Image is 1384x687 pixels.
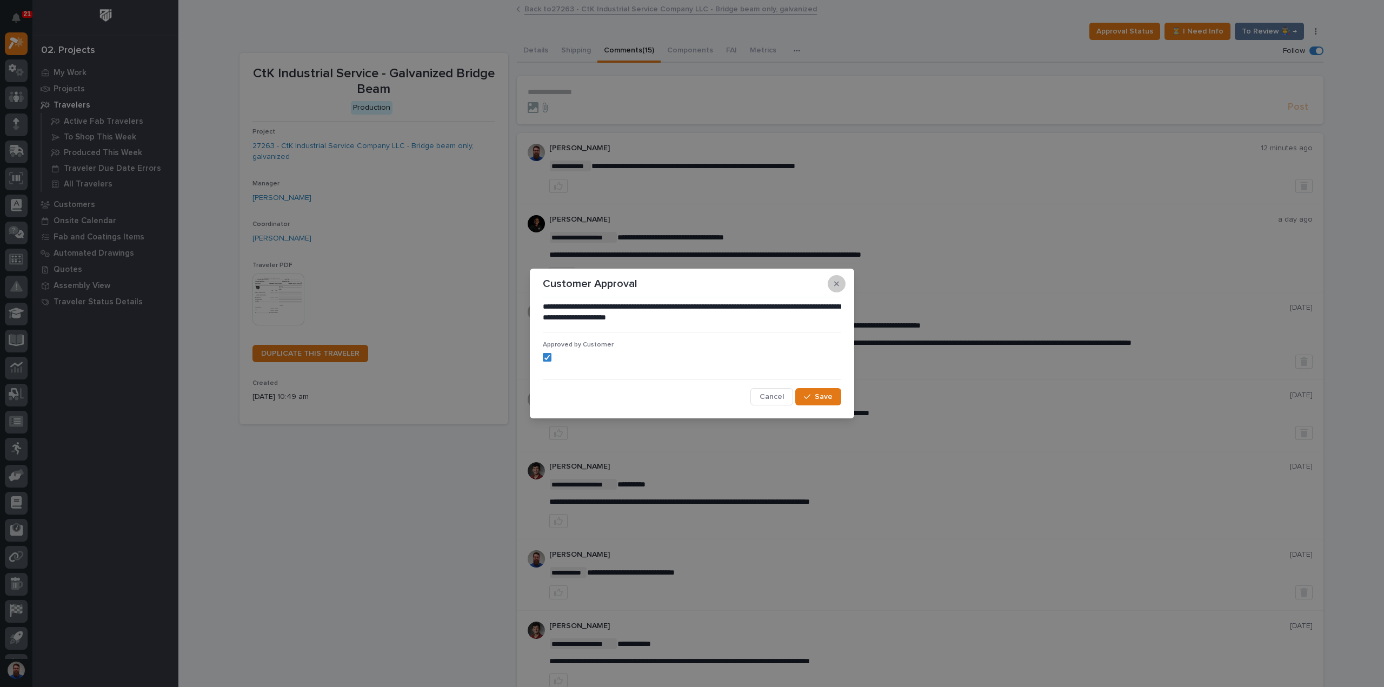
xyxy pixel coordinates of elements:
[750,388,793,405] button: Cancel
[795,388,841,405] button: Save
[543,277,637,290] p: Customer Approval
[543,342,614,348] span: Approved by Customer
[815,392,833,402] span: Save
[760,392,784,402] span: Cancel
